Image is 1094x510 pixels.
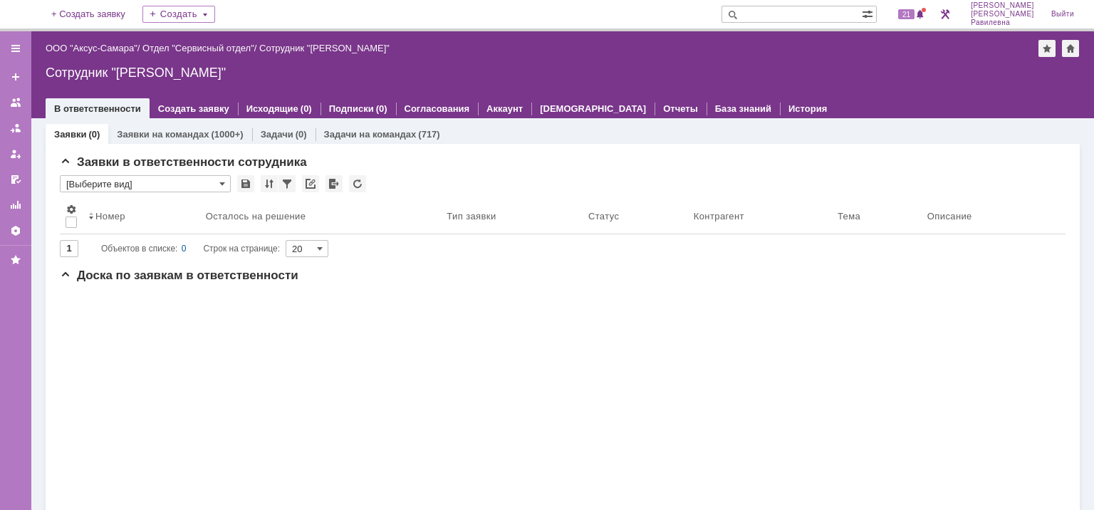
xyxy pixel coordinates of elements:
[237,175,254,192] div: Сохранить вид
[259,43,390,53] div: Сотрудник "[PERSON_NAME]"
[937,6,954,23] a: Перейти в интерфейс администратора
[54,103,141,114] a: В ответственности
[4,168,27,191] a: Мои согласования
[83,198,200,234] th: Номер
[261,129,293,140] a: Задачи
[66,204,77,215] span: Настройки
[46,43,142,53] div: /
[142,43,254,53] a: Отдел "Сервисный отдел"
[278,175,296,192] div: Фильтрация...
[4,142,27,165] a: Мои заявки
[46,66,1080,80] div: Сотрудник "[PERSON_NAME]"
[588,211,619,222] div: Статус
[60,269,298,282] span: Доска по заявкам в ответственности
[206,211,306,222] div: Осталось на решение
[971,10,1034,19] span: [PERSON_NAME]
[101,244,177,254] span: Объектов в списке:
[898,9,915,19] span: 21
[88,129,100,140] div: (0)
[583,198,688,234] th: Статус
[4,219,27,242] a: Настройки
[540,103,646,114] a: [DEMOGRAPHIC_DATA]
[46,43,137,53] a: ООО "Аксус-Самара"
[4,66,27,88] a: Создать заявку
[418,129,439,140] div: (717)
[862,6,876,20] span: Расширенный поиск
[441,198,583,234] th: Тип заявки
[927,211,972,222] div: Описание
[158,103,229,114] a: Создать заявку
[838,211,860,222] div: Тема
[447,211,496,222] div: Тип заявки
[349,175,366,192] div: Обновлять список
[688,198,832,234] th: Контрагент
[329,103,374,114] a: Подписки
[54,129,86,140] a: Заявки
[142,43,259,53] div: /
[182,240,187,257] div: 0
[4,117,27,140] a: Заявки в моей ответственности
[1062,40,1079,57] div: Сделать домашней страницей
[296,129,307,140] div: (0)
[301,103,312,114] div: (0)
[832,198,922,234] th: Тема
[663,103,698,114] a: Отчеты
[101,240,280,257] i: Строк на странице:
[788,103,827,114] a: История
[405,103,470,114] a: Согласования
[142,6,215,23] div: Создать
[4,91,27,114] a: Заявки на командах
[325,175,343,192] div: Экспорт списка
[117,129,209,140] a: Заявки на командах
[246,103,298,114] a: Исходящие
[302,175,319,192] div: Скопировать ссылку на список
[60,155,307,169] span: Заявки в ответственности сотрудника
[200,198,442,234] th: Осталось на решение
[261,175,278,192] div: Сортировка...
[376,103,387,114] div: (0)
[95,211,125,222] div: Номер
[486,103,523,114] a: Аккаунт
[715,103,771,114] a: База знаний
[694,211,744,222] div: Контрагент
[971,19,1034,27] span: Равилевна
[1038,40,1056,57] div: Добавить в избранное
[324,129,417,140] a: Задачи на командах
[4,194,27,217] a: Отчеты
[211,129,243,140] div: (1000+)
[971,1,1034,10] span: [PERSON_NAME]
